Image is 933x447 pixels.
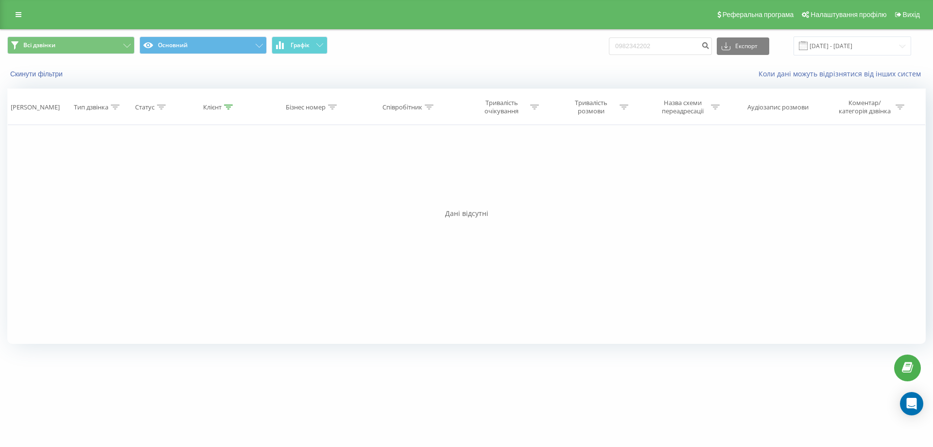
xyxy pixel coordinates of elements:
a: Коли дані можуть відрізнятися вiд інших систем [759,69,926,78]
span: Налаштування профілю [811,11,886,18]
div: [PERSON_NAME] [11,103,60,111]
input: Пошук за номером [609,37,712,55]
div: Тривалість очікування [476,99,528,115]
span: Графік [291,42,310,49]
div: Назва схеми переадресації [657,99,708,115]
span: Вихід [903,11,920,18]
button: Скинути фільтри [7,70,68,78]
button: Всі дзвінки [7,36,135,54]
div: Тривалість розмови [565,99,617,115]
button: Основний [139,36,267,54]
div: Open Intercom Messenger [900,392,923,415]
div: Статус [135,103,155,111]
div: Коментар/категорія дзвінка [836,99,893,115]
div: Аудіозапис розмови [747,103,809,111]
button: Експорт [717,37,769,55]
span: Реферальна програма [723,11,794,18]
button: Графік [272,36,328,54]
div: Дані відсутні [7,209,926,218]
span: Всі дзвінки [23,41,55,49]
div: Співробітник [382,103,422,111]
div: Тип дзвінка [74,103,108,111]
div: Клієнт [203,103,222,111]
div: Бізнес номер [286,103,326,111]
